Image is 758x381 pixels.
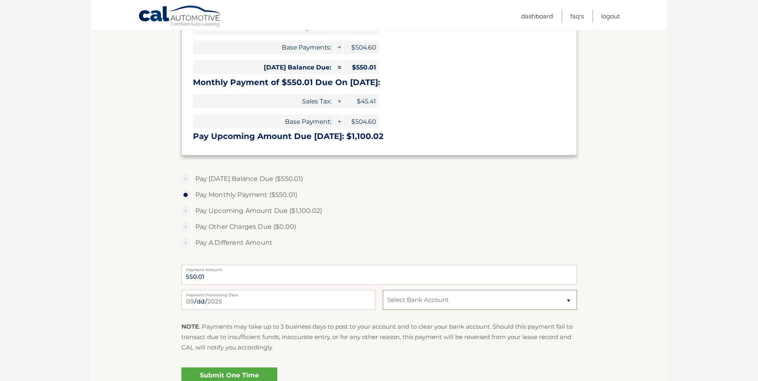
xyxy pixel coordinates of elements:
span: $45.41 [343,94,379,108]
span: + [335,115,343,129]
a: Logout [601,10,620,23]
a: Cal Automotive [138,5,222,28]
h3: Pay Upcoming Amount Due [DATE]: $1,100.02 [193,131,565,141]
p: : Payments may take up to 3 business days to post to your account and to clear your bank account.... [181,321,577,353]
input: Payment Date [181,290,375,310]
span: + [335,94,343,108]
span: Sales Tax: [193,94,334,108]
input: Payment Amount [181,265,577,285]
span: $504.60 [343,115,379,129]
span: + [335,40,343,54]
a: Dashboard [521,10,553,23]
a: FAQ's [570,10,584,23]
span: Base Payment: [193,115,334,129]
label: Payment Amount [181,265,577,271]
label: Pay Other Charges Due ($0.00) [181,219,577,235]
span: $550.01 [343,60,379,74]
h3: Monthly Payment of $550.01 Due On [DATE]: [193,77,565,87]
span: [DATE] Balance Due: [193,60,334,74]
label: Payment Processing Date [181,290,375,296]
label: Pay [DATE] Balance Due ($550.01) [181,171,577,187]
label: Pay Upcoming Amount Due ($1,100.02) [181,203,577,219]
span: Base Payments: [193,40,334,54]
label: Pay A Different Amount [181,235,577,251]
strong: NOTE [181,323,199,330]
span: $504.60 [343,40,379,54]
span: = [335,60,343,74]
label: Pay Monthly Payment ($550.01) [181,187,577,203]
